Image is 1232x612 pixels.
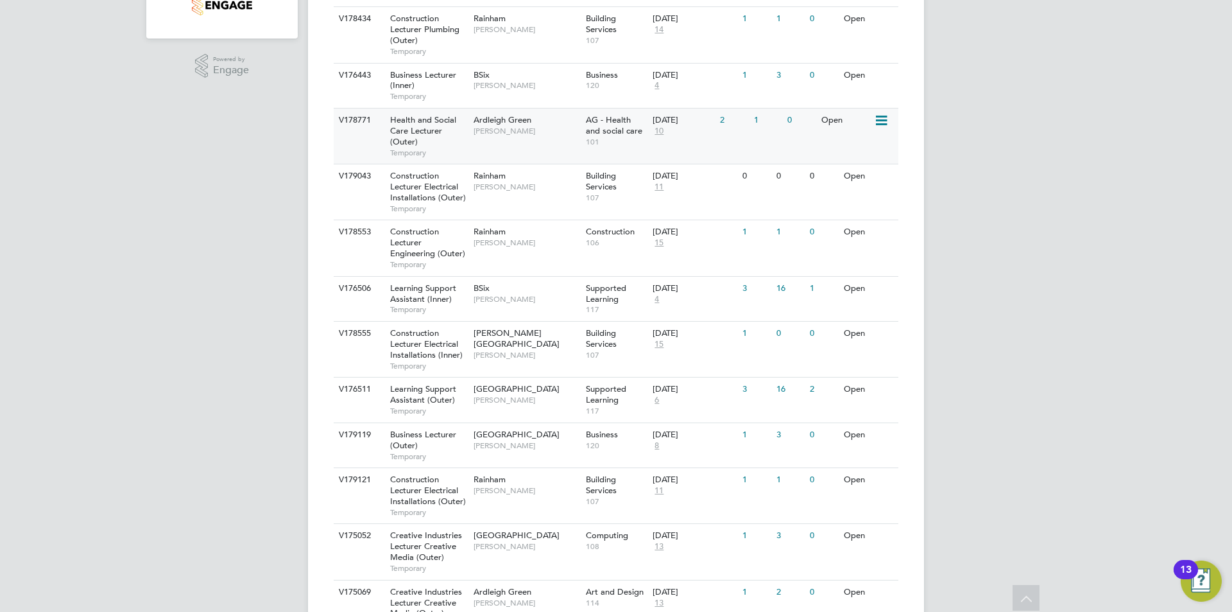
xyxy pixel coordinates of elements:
span: Learning Support Assistant (Outer) [390,383,456,405]
div: [DATE] [653,430,736,441]
span: Temporary [390,259,467,270]
span: Business Lecturer (Outer) [390,429,456,451]
span: Business Lecturer (Inner) [390,69,456,91]
div: 1 [773,468,807,492]
div: 3 [773,423,807,447]
div: Open [841,423,896,447]
span: 4 [653,80,661,91]
span: Powered by [213,54,249,65]
div: [DATE] [653,70,736,81]
div: Open [841,581,896,604]
span: Rainham [474,13,506,24]
span: [PERSON_NAME] [474,395,579,405]
div: [DATE] [653,171,736,182]
span: [PERSON_NAME] [474,80,579,91]
div: 1 [807,277,840,301]
div: 2 [717,109,750,132]
span: [PERSON_NAME] [474,441,579,451]
span: 107 [586,193,647,203]
span: 106 [586,238,647,248]
div: 1 [751,109,784,132]
div: 0 [807,322,840,345]
div: 1 [773,220,807,244]
div: 3 [739,277,773,301]
span: Supported Learning [586,283,626,304]
span: Temporary [390,148,467,158]
div: 0 [807,220,840,244]
div: Open [841,7,896,31]
span: [GEOGRAPHIC_DATA] [474,383,560,394]
span: AG - Health and social care [586,114,642,136]
span: 14 [653,24,665,35]
span: Rainham [474,226,506,237]
div: 0 [784,109,817,132]
div: Open [841,277,896,301]
span: Construction Lecturer Electrical Installations (Outer) [390,170,466,203]
span: Health and Social Care Lecturer (Outer) [390,114,456,147]
div: 1 [739,524,773,548]
span: 8 [653,441,661,451]
span: [PERSON_NAME] [474,350,579,360]
span: Temporary [390,406,467,416]
div: 0 [739,164,773,188]
div: [DATE] [653,13,736,24]
div: Open [841,524,896,548]
span: BSix [474,283,490,293]
div: 0 [807,164,840,188]
span: 101 [586,137,647,147]
div: 0 [807,423,840,447]
span: [PERSON_NAME] [474,126,579,136]
span: Construction Lecturer Electrical Installations (Inner) [390,328,463,360]
span: Construction Lecturer Electrical Installations (Outer) [390,474,466,507]
span: Construction Lecturer Plumbing (Outer) [390,13,459,46]
span: Engage [213,65,249,76]
span: Rainham [474,170,506,181]
span: 13 [653,598,665,609]
span: Ardleigh Green [474,586,531,597]
span: Temporary [390,46,467,57]
div: 0 [807,64,840,87]
span: Building Services [586,170,617,192]
div: V176443 [336,64,381,87]
div: Open [841,164,896,188]
span: Building Services [586,328,617,349]
span: 120 [586,441,647,451]
div: V176511 [336,378,381,401]
div: V179121 [336,468,381,492]
span: Business [586,69,618,80]
div: 1 [773,7,807,31]
div: 2 [807,378,840,401]
div: 3 [739,378,773,401]
div: [DATE] [653,328,736,339]
span: 4 [653,294,661,305]
span: Temporary [390,507,467,518]
span: 6 [653,395,661,406]
span: 15 [653,339,665,350]
div: Open [841,378,896,401]
div: 2 [773,581,807,604]
div: 0 [807,7,840,31]
span: Ardleigh Green [474,114,531,125]
div: 3 [773,524,807,548]
div: [DATE] [653,587,736,598]
span: Creative Industries Lecturer Creative Media (Outer) [390,530,462,563]
div: Open [841,64,896,87]
span: 13 [653,541,665,552]
div: 13 [1180,570,1192,586]
span: 107 [586,496,647,507]
div: [DATE] [653,384,736,395]
span: [PERSON_NAME][GEOGRAPHIC_DATA] [474,328,560,349]
div: Open [841,220,896,244]
div: [DATE] [653,530,736,541]
div: 1 [739,64,773,87]
span: Supported Learning [586,383,626,405]
span: 11 [653,182,665,193]
div: V178555 [336,322,381,345]
span: [PERSON_NAME] [474,24,579,35]
div: 1 [739,7,773,31]
span: 117 [586,406,647,416]
div: [DATE] [653,475,736,485]
span: Building Services [586,13,617,35]
div: Open [841,468,896,492]
div: V178434 [336,7,381,31]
